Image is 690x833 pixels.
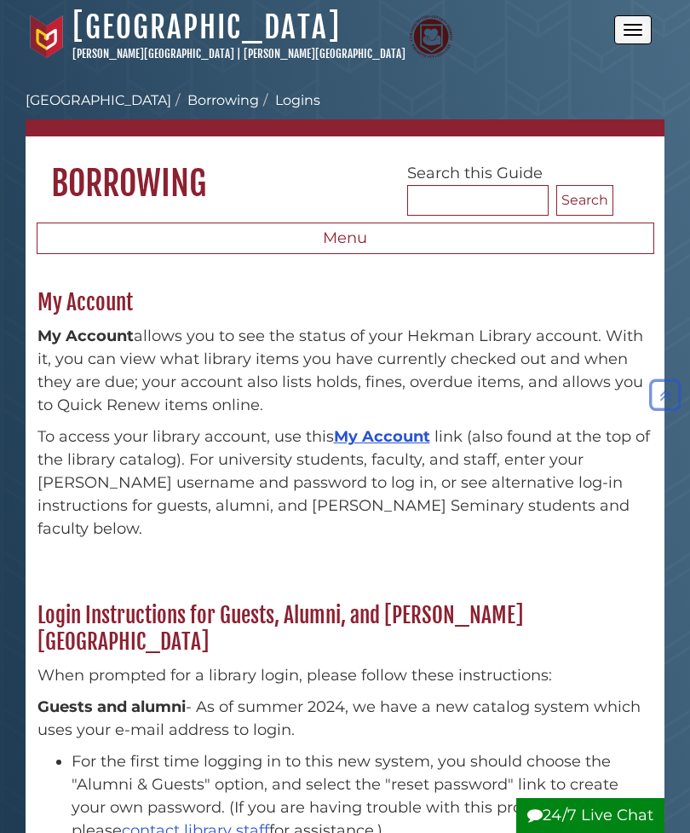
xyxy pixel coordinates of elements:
h2: Login Instructions for Guests, Alumni, and [PERSON_NAME][GEOGRAPHIC_DATA] [29,602,662,656]
a: [PERSON_NAME][GEOGRAPHIC_DATA] [72,47,234,61]
img: Calvin University [26,15,68,58]
button: Menu [37,223,654,255]
strong: My Account [37,327,134,345]
strong: Guests and alumni [37,697,186,716]
a: [GEOGRAPHIC_DATA] [72,9,341,46]
a: Back to Top [645,385,686,404]
p: allows you to see the status of your Hekman Library account. With it, you can view what library i... [37,325,653,417]
p: When prompted for a library login, please follow these instructions: [37,664,653,687]
span: | [237,47,241,61]
p: To access your library account, use this link (also found at the top of the library catalog). For... [37,425,653,541]
nav: breadcrumb [26,90,664,136]
a: [GEOGRAPHIC_DATA] [26,92,171,108]
button: Search [556,185,613,216]
p: - As of summer 2024, we have a new catalog system which uses your e-mail address to login. [37,696,653,742]
h1: Borrowing [26,136,664,205]
li: Logins [259,90,320,111]
a: My Account [334,427,430,446]
a: Borrowing [187,92,259,108]
img: Calvin Theological Seminary [410,15,452,58]
h2: My Account [29,289,662,316]
button: Open the menu [614,15,652,44]
button: 24/7 Live Chat [516,798,664,833]
a: [PERSON_NAME][GEOGRAPHIC_DATA] [244,47,405,61]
